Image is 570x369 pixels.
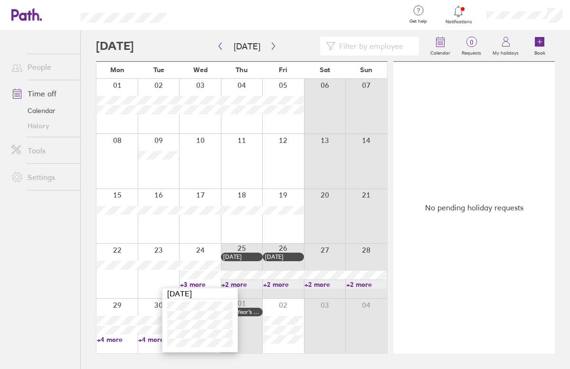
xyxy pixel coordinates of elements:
a: History [4,118,80,133]
div: No pending holiday requests [393,62,555,354]
a: 0Requests [456,31,487,61]
span: Fri [279,66,287,74]
label: My holidays [487,47,524,56]
span: Tue [153,66,164,74]
label: Requests [456,47,487,56]
a: +2 more [304,280,345,289]
span: Sat [320,66,330,74]
a: Calendar [425,31,456,61]
span: Notifications [443,19,474,25]
span: 0 [456,38,487,46]
a: +2 more [221,280,262,289]
a: Notifications [443,5,474,25]
span: Wed [193,66,208,74]
label: Book [529,47,551,56]
a: Settings [4,168,80,187]
input: Filter by employee [335,37,413,55]
div: [DATE] [162,288,237,299]
a: People [4,57,80,76]
a: Calendar [4,103,80,118]
span: Thu [236,66,247,74]
span: Get help [403,19,434,24]
a: +2 more [346,280,387,289]
a: +2 more [263,280,304,289]
span: Mon [110,66,124,74]
div: [DATE] [223,254,260,260]
a: Tools [4,141,80,160]
div: New Year’s Day [223,309,260,315]
a: Book [524,31,555,61]
a: My holidays [487,31,524,61]
a: +4 more [138,335,179,344]
a: +3 more [180,280,220,289]
a: +4 more [97,335,137,344]
button: [DATE] [226,38,268,54]
span: Sun [360,66,372,74]
div: [DATE] [265,254,302,260]
label: Calendar [425,47,456,56]
a: Time off [4,84,80,103]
